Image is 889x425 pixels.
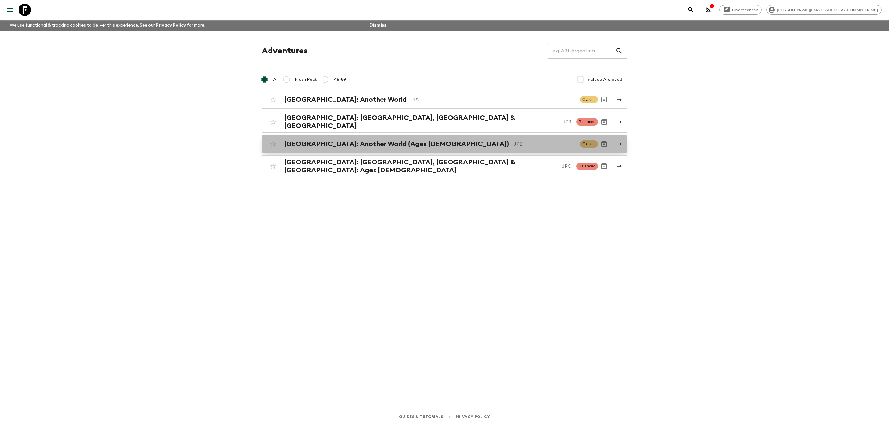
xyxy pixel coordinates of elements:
[399,413,443,420] a: Guides & Tutorials
[456,413,490,420] a: Privacy Policy
[580,140,598,148] span: Classic
[262,91,627,109] a: [GEOGRAPHIC_DATA]: Another WorldJP2ClassicArchive
[262,45,307,57] h1: Adventures
[562,163,571,170] p: JPC
[598,116,610,128] button: Archive
[411,96,575,103] p: JP2
[598,138,610,150] button: Archive
[598,160,610,172] button: Archive
[368,21,388,30] button: Dismiss
[719,5,762,15] a: Give feedback
[273,76,279,83] span: All
[729,8,761,12] span: Give feedback
[284,96,407,104] h2: [GEOGRAPHIC_DATA]: Another World
[262,155,627,177] a: [GEOGRAPHIC_DATA]: [GEOGRAPHIC_DATA], [GEOGRAPHIC_DATA] & [GEOGRAPHIC_DATA]: Ages [DEMOGRAPHIC_DA...
[262,135,627,153] a: [GEOGRAPHIC_DATA]: Another World (Ages [DEMOGRAPHIC_DATA])JPBClassicArchive
[766,5,882,15] div: [PERSON_NAME][EMAIL_ADDRESS][DOMAIN_NAME]
[284,114,558,130] h2: [GEOGRAPHIC_DATA]: [GEOGRAPHIC_DATA], [GEOGRAPHIC_DATA] & [GEOGRAPHIC_DATA]
[563,118,571,126] p: JP3
[598,93,610,106] button: Archive
[262,111,627,133] a: [GEOGRAPHIC_DATA]: [GEOGRAPHIC_DATA], [GEOGRAPHIC_DATA] & [GEOGRAPHIC_DATA]JP3BalancedArchive
[284,158,557,174] h2: [GEOGRAPHIC_DATA]: [GEOGRAPHIC_DATA], [GEOGRAPHIC_DATA] & [GEOGRAPHIC_DATA]: Ages [DEMOGRAPHIC_DATA]
[514,140,575,148] p: JPB
[295,76,317,83] span: Flash Pack
[576,163,598,170] span: Balanced
[548,42,616,60] input: e.g. AR1, Argentina
[774,8,881,12] span: [PERSON_NAME][EMAIL_ADDRESS][DOMAIN_NAME]
[7,20,208,31] p: We use functional & tracking cookies to deliver this experience. See our for more.
[580,96,598,103] span: Classic
[576,118,598,126] span: Balanced
[156,23,186,27] a: Privacy Policy
[586,76,622,83] span: Include Archived
[685,4,697,16] button: search adventures
[334,76,346,83] span: 45-59
[284,140,509,148] h2: [GEOGRAPHIC_DATA]: Another World (Ages [DEMOGRAPHIC_DATA])
[4,4,16,16] button: menu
